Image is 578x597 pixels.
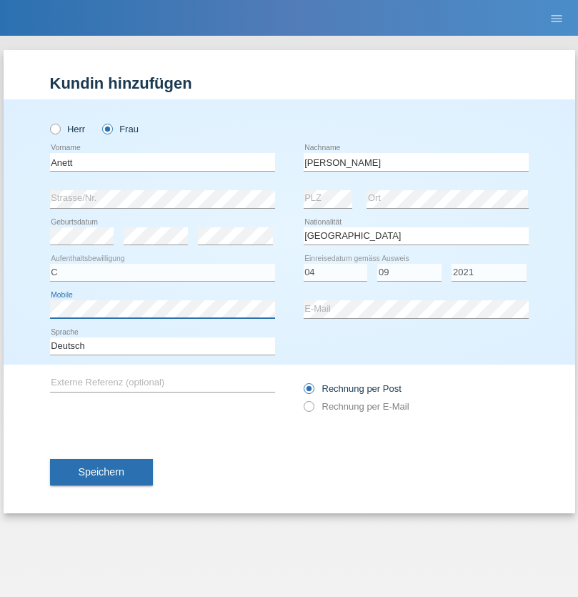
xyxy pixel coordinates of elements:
label: Rechnung per E-Mail [304,401,409,412]
input: Frau [102,124,111,133]
a: menu [542,14,571,22]
label: Herr [50,124,86,134]
h1: Kundin hinzufügen [50,74,529,92]
input: Rechnung per E-Mail [304,401,313,419]
label: Frau [102,124,139,134]
input: Rechnung per Post [304,383,313,401]
i: menu [549,11,564,26]
button: Speichern [50,459,153,486]
label: Rechnung per Post [304,383,402,394]
span: Speichern [79,466,124,478]
input: Herr [50,124,59,133]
